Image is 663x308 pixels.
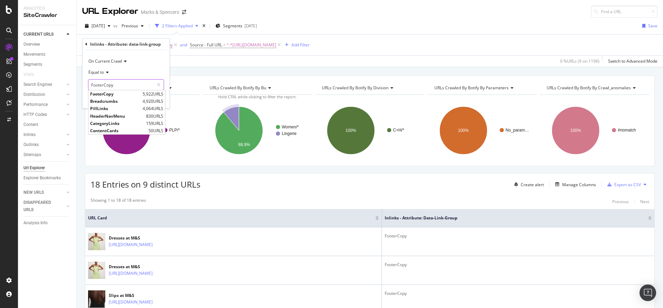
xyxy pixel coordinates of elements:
[23,51,71,58] a: Movements
[109,299,153,306] a: [URL][DOMAIN_NAME]
[23,71,34,78] div: Visits
[119,23,138,29] span: Previous
[218,94,297,99] span: Hold CTRL while clicking to filter the report.
[146,120,163,126] span: 159 URLS
[23,141,65,148] a: Outlinks
[90,41,161,47] div: Inlinks - Attribute: data-link-group
[547,85,631,91] span: URLs Crawled By Botify By crawl_anomalies
[109,235,183,241] div: Dresses at M&S
[109,292,183,299] div: Slips at M&S
[291,42,310,48] div: Add Filter
[208,82,306,93] h4: URLs Crawled By Botify By bu
[90,98,141,104] span: Breadcrumbs
[552,180,596,189] button: Manage Columns
[223,23,242,29] span: Segments
[23,91,45,98] div: Distribution
[570,128,581,133] text: 100%
[433,82,531,93] h4: URLs Crawled By Botify By parameters
[23,199,65,214] a: DISAPPEARED URLS
[591,6,657,18] input: Find a URL
[23,199,58,214] div: DISAPPEARED URLS
[612,197,629,206] button: Previous
[152,20,201,31] button: 2 Filters Applied
[614,182,641,188] div: Export as CSV
[90,91,141,97] span: FooterCopy
[315,100,423,161] svg: A chart.
[521,182,544,188] div: Create alert
[88,58,122,64] span: On Current Crawl
[640,284,656,301] div: Open Intercom Messenger
[23,174,61,182] div: Explorer Bookmarks
[213,20,260,31] button: Segments[DATE]
[23,174,71,182] a: Explorer Bookmarks
[169,128,180,133] text: PLP/*
[23,31,54,38] div: CURRENT URLS
[282,41,310,49] button: Add Filter
[540,100,647,161] svg: A chart.
[143,98,163,104] span: 4,920 URLS
[85,96,107,103] button: Cancel
[23,189,44,196] div: NEW URLS
[90,100,200,161] div: A chart.
[640,20,657,31] button: Save
[23,101,48,108] div: Performance
[203,100,312,161] svg: A chart.
[23,91,65,98] a: Distribution
[90,120,144,126] span: CategoryLinks
[88,230,105,253] img: main image
[23,51,45,58] div: Movements
[23,101,65,108] a: Performance
[109,241,153,248] a: [URL][DOMAIN_NAME]
[320,82,418,93] h4: URLs Crawled By Botify By division
[113,23,119,29] span: vs
[23,71,41,78] a: Visits
[109,270,153,277] a: [URL][DOMAIN_NAME]
[545,82,643,93] h4: URLs Crawled By Botify By crawl_anomalies
[190,42,222,48] span: Source - Full URL
[560,58,599,64] div: 0 % URLs ( 9 on 119K )
[23,121,71,128] a: Content
[648,23,657,29] div: Save
[23,6,71,11] div: Analytics
[562,182,596,188] div: Manage Columns
[23,219,48,227] div: Analysis Info
[640,199,649,205] div: Next
[428,100,535,161] svg: A chart.
[385,215,638,221] span: Inlinks - Attribute: data-link-group
[608,58,657,64] div: Switch to Advanced Mode
[346,128,356,133] text: 100%
[23,81,52,88] div: Search Engines
[88,259,105,282] img: main image
[88,69,104,75] span: Equal to
[90,179,200,190] span: 18 Entries on 9 distinct URLs
[385,290,652,297] div: FooterCopy
[210,85,266,91] span: URLs Crawled By Botify By bu
[146,113,163,119] span: 830 URLS
[227,40,276,50] span: ^.*[URL][DOMAIN_NAME]
[88,215,374,221] span: URL Card
[322,85,388,91] span: URLs Crawled By Botify By division
[143,106,163,111] span: 4,064 URLS
[23,151,41,158] div: Sitemaps
[23,121,38,128] div: Content
[23,189,65,196] a: NEW URLS
[23,61,42,68] div: Segments
[23,219,71,227] a: Analysis Info
[434,85,509,91] span: URLs Crawled By Botify By parameters
[23,61,71,68] a: Segments
[511,179,544,190] button: Create alert
[201,22,207,29] div: times
[23,141,39,148] div: Outlinks
[82,20,113,31] button: [DATE]
[23,11,71,19] div: SiteCrawler
[92,23,105,29] span: 2025 Aug. 16th
[141,9,179,16] div: Marks & Spencers
[90,128,147,134] span: ContentCards
[506,128,529,133] text: No_param…
[282,131,297,136] text: Lingerie
[612,199,629,205] div: Previous
[223,42,225,48] span: =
